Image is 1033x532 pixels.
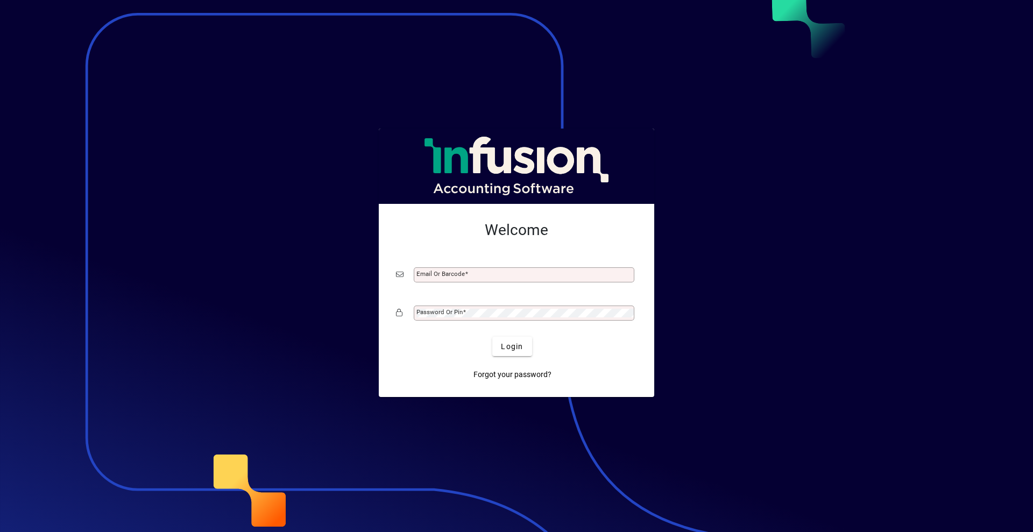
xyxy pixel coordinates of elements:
[416,270,465,278] mat-label: Email or Barcode
[469,365,556,384] a: Forgot your password?
[492,337,532,356] button: Login
[501,341,523,352] span: Login
[473,369,551,380] span: Forgot your password?
[396,221,637,239] h2: Welcome
[416,308,463,316] mat-label: Password or Pin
